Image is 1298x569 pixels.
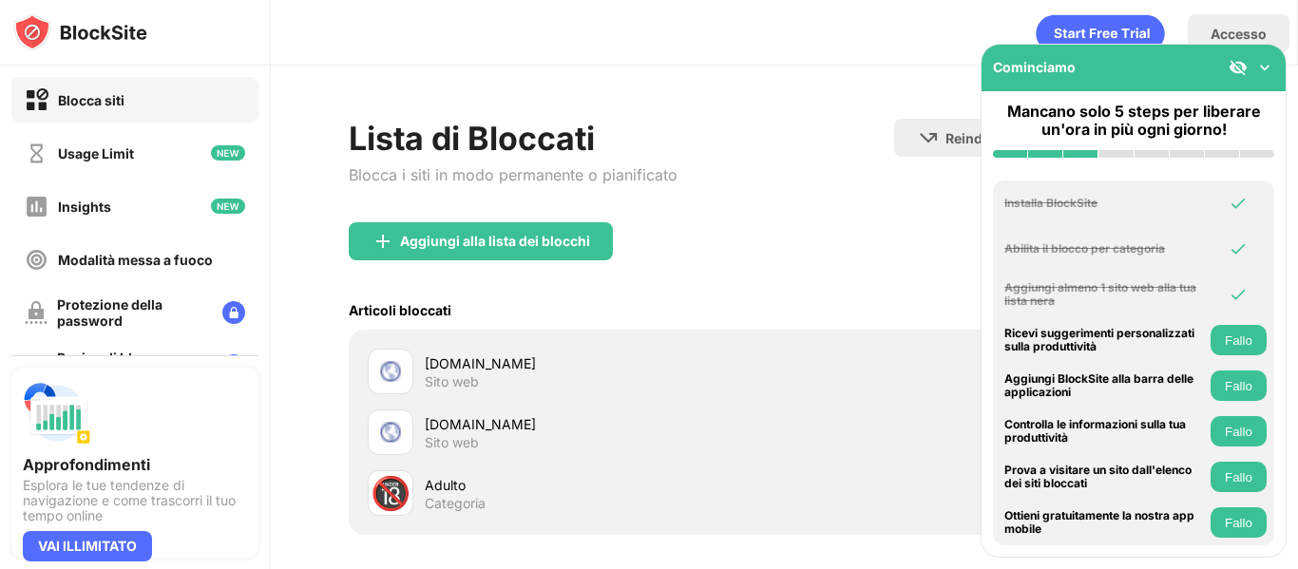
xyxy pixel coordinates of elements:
[25,354,48,377] img: customize-block-page-off.svg
[379,421,402,444] img: favicons
[13,13,147,51] img: logo-blocksite.svg
[1211,370,1267,401] button: Fallo
[222,301,245,324] img: lock-menu.svg
[349,302,451,318] div: Articoli bloccati
[993,103,1274,139] div: Mancano solo 5 steps per liberare un'ora in più ogni giorno!
[1004,197,1206,210] div: Installa BlockSite
[23,455,247,474] div: Approfondimenti
[1004,281,1206,309] div: Aggiungi almeno 1 sito web alla tua lista nera
[1229,285,1248,304] img: omni-check.svg
[25,248,48,272] img: focus-off.svg
[25,142,48,165] img: time-usage-off.svg
[25,301,48,324] img: password-protection-off.svg
[58,252,213,268] div: Modalità messa a fuoco
[1004,464,1206,491] div: Prova a visitare un sito dall'elenco dei siti bloccati
[1229,239,1248,258] img: omni-check.svg
[211,145,245,161] img: new-icon.svg
[425,495,486,512] div: Categoria
[58,145,134,161] div: Usage Limit
[425,434,479,451] div: Sito web
[400,234,590,249] div: Aggiungi alla lista dei blocchi
[349,119,678,158] div: Lista di Bloccati
[222,354,245,377] img: lock-menu.svg
[1004,418,1206,446] div: Controlla le informazioni sulla tua produttività
[1004,242,1206,256] div: Abilita il blocco per categoria
[371,474,410,513] div: 🔞
[1004,372,1206,400] div: Aggiungi BlockSite alla barra delle applicazioni
[945,130,1032,146] div: Reindirizzare
[425,353,785,373] div: [DOMAIN_NAME]
[425,475,785,495] div: Adulto
[58,199,111,215] div: Insights
[23,379,91,447] img: push-insights.svg
[57,296,207,329] div: Protezione della password
[1211,26,1267,42] div: Accesso
[1255,58,1274,77] img: omni-setup-toggle.svg
[57,350,207,382] div: Pagina di blocco personalizzata
[1211,325,1267,355] button: Fallo
[1211,416,1267,446] button: Fallo
[425,414,785,434] div: [DOMAIN_NAME]
[1229,194,1248,213] img: omni-check.svg
[23,478,247,523] div: Esplora le tue tendenze di navigazione e come trascorri il tuo tempo online
[349,165,678,184] div: Blocca i siti in modo permanente o pianificato
[25,88,48,112] img: block-on.svg
[1004,509,1206,537] div: Ottieni gratuitamente la nostra app mobile
[211,199,245,214] img: new-icon.svg
[58,92,124,108] div: Blocca siti
[1036,14,1165,52] div: animation
[1211,507,1267,538] button: Fallo
[25,195,48,218] img: insights-off.svg
[425,373,479,390] div: Sito web
[379,360,402,383] img: favicons
[1211,462,1267,492] button: Fallo
[1004,327,1206,354] div: Ricevi suggerimenti personalizzati sulla produttività
[1229,58,1248,77] img: eye-not-visible.svg
[993,59,1076,75] div: Cominciamo
[23,531,152,561] div: VAI ILLIMITATO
